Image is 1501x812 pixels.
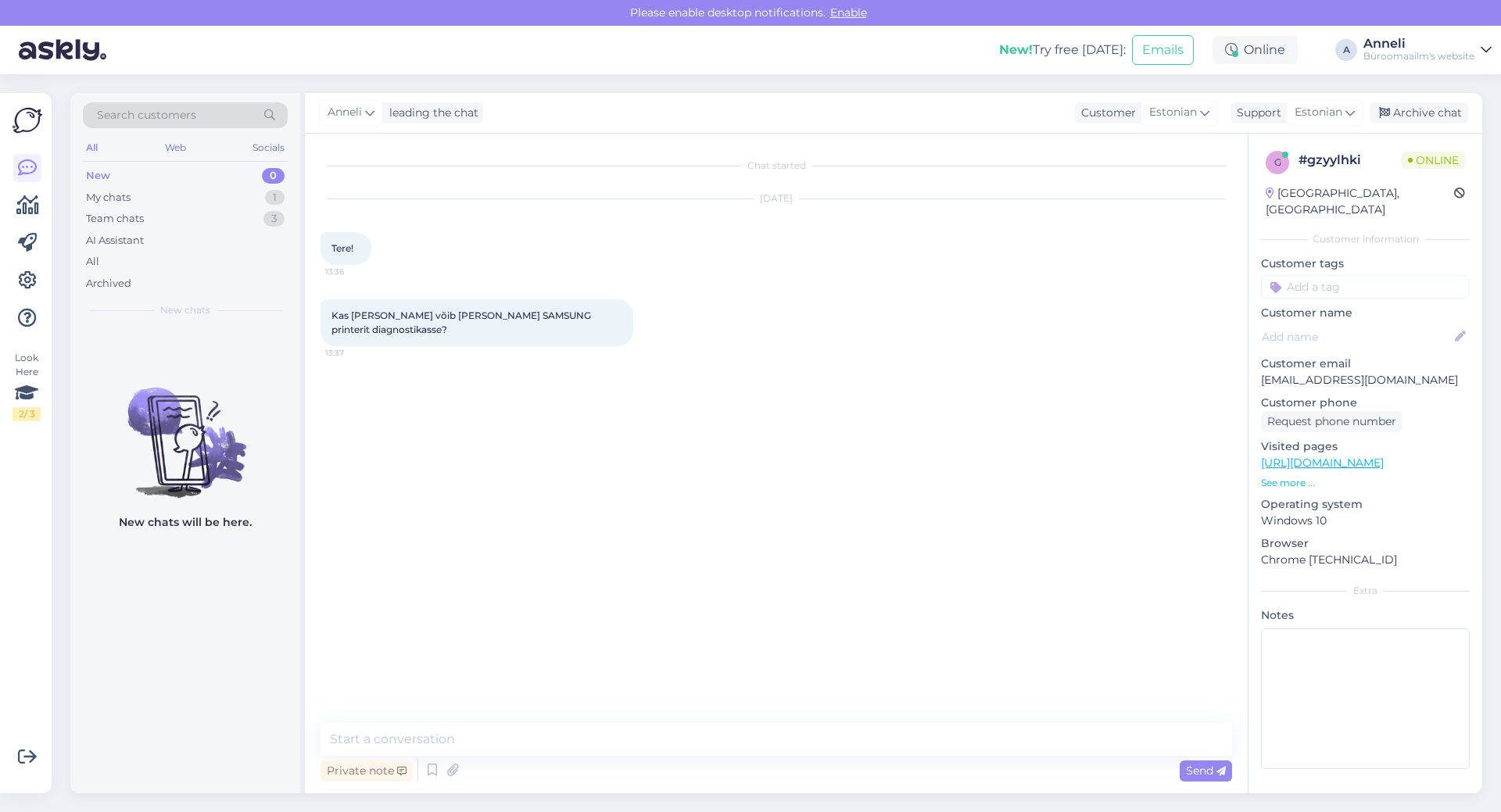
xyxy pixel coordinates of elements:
div: AI Assistant [86,233,144,249]
input: Add a tag [1261,275,1470,299]
div: All [83,138,101,158]
span: Online [1402,152,1465,169]
p: Chrome [TECHNICAL_ID] [1261,552,1470,568]
div: Team chats [86,211,144,227]
div: Anneli [1363,38,1474,50]
p: Customer email [1261,356,1470,372]
div: 2 / 3 [13,407,41,421]
span: Estonian [1295,104,1342,121]
div: [GEOGRAPHIC_DATA], [GEOGRAPHIC_DATA] [1266,185,1454,218]
p: Customer tags [1261,256,1470,272]
button: Emails [1132,35,1194,65]
span: Anneli [328,104,362,121]
div: All [86,254,99,270]
p: See more ... [1261,476,1470,490]
p: Customer name [1261,305,1470,321]
div: New [86,168,110,184]
div: Support [1231,105,1281,121]
p: Browser [1261,535,1470,552]
div: leading the chat [383,105,478,121]
div: Private note [321,760,413,782]
div: 0 [262,168,285,184]
img: Askly Logo [13,106,42,135]
div: Chat started [321,159,1232,173]
span: 13:37 [325,347,384,359]
div: Büroomaailm's website [1363,50,1474,63]
span: g [1274,156,1281,168]
div: Archived [86,276,131,292]
p: Customer phone [1261,395,1470,411]
p: Windows 10 [1261,513,1470,529]
div: Look Here [13,351,41,421]
span: Search customers [97,107,196,123]
span: Kas [PERSON_NAME] võib [PERSON_NAME] SAMSUNG printerit diagnostikasse? [331,309,593,335]
div: # gzyylhki [1299,151,1402,170]
div: 3 [263,211,285,227]
div: 1 [265,190,285,206]
span: Estonian [1149,104,1197,121]
p: Operating system [1261,496,1470,513]
div: Customer [1075,105,1136,121]
span: Send [1186,764,1226,778]
a: AnneliBüroomaailm's website [1363,38,1492,63]
div: Request phone number [1261,411,1402,432]
b: New! [999,42,1033,57]
div: [DATE] [321,191,1232,206]
span: New chats [160,303,210,317]
p: Notes [1261,607,1470,624]
a: [URL][DOMAIN_NAME] [1261,456,1384,470]
input: Add name [1262,328,1452,345]
div: Online [1213,36,1298,64]
div: Socials [249,138,288,158]
img: No chats [70,359,300,500]
div: My chats [86,190,131,206]
span: Enable [826,5,872,20]
span: 13:36 [325,266,384,277]
div: Web [162,138,189,158]
div: Archive chat [1370,102,1468,123]
p: New chats will be here. [119,514,252,531]
div: Try free [DATE]: [999,41,1126,59]
div: Customer information [1261,232,1470,246]
div: A [1335,39,1357,61]
span: Tere! [331,242,353,254]
div: Extra [1261,584,1470,598]
p: [EMAIL_ADDRESS][DOMAIN_NAME] [1261,372,1470,388]
p: Visited pages [1261,438,1470,455]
